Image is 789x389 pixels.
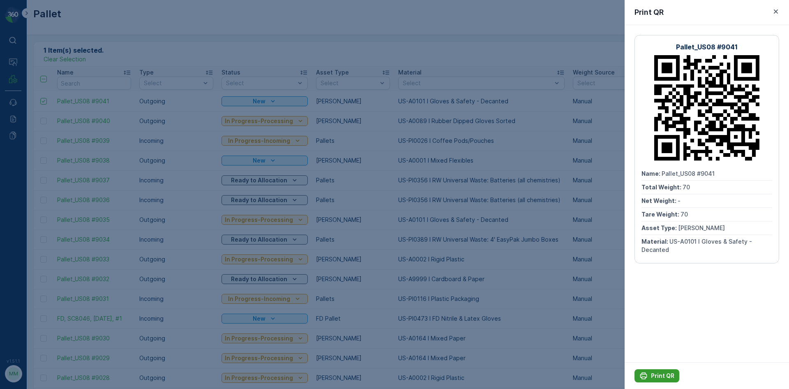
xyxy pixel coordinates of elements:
[46,176,53,183] span: 70
[641,170,662,177] span: Name :
[662,170,715,177] span: Pallet_US08 #9041
[7,176,46,183] span: Tare Weight :
[7,162,43,169] span: Net Weight :
[7,149,48,156] span: Total Weight :
[43,162,46,169] span: -
[678,197,681,204] span: -
[634,7,664,18] p: Print QR
[641,238,754,253] span: US-A0101 I Gloves & Safety - Decanted
[676,42,738,52] p: Pallet_US08 #9041
[681,211,688,218] span: 70
[651,372,674,380] p: Print QR
[678,224,725,231] span: [PERSON_NAME]
[27,135,81,142] span: Pallet_US08 #9040
[7,135,27,142] span: Name :
[7,203,35,210] span: Material :
[7,189,44,196] span: Asset Type :
[362,7,425,17] p: Pallet_US08 #9040
[641,238,669,245] span: Material :
[641,197,678,204] span: Net Weight :
[44,189,90,196] span: [PERSON_NAME]
[683,184,690,191] span: 70
[48,149,55,156] span: 70
[634,369,679,382] button: Print QR
[641,224,678,231] span: Asset Type :
[641,211,681,218] span: Tare Weight :
[641,184,683,191] span: Total Weight :
[35,203,155,210] span: US-A0089 I Rubber Dipped Gloves Sorted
